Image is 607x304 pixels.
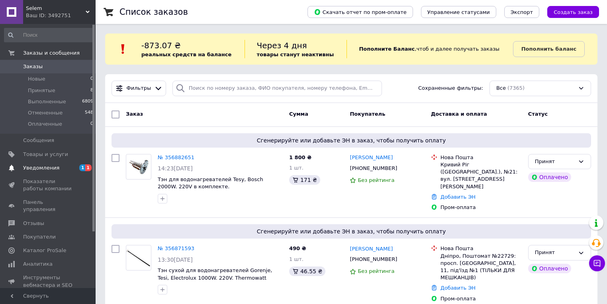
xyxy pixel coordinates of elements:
span: Показатели работы компании [23,178,74,192]
span: 0 [90,75,93,83]
div: Дніпро, Поштомат №22729: просп. [GEOGRAPHIC_DATA], 11, під'їзд №1 (ТІЛЬКИ ДЛЯ МЕШКАНЦІВ) [441,253,522,282]
a: Создать заказ [539,9,599,15]
span: Все [496,85,506,92]
a: Добавить ЭН [441,285,476,291]
button: Скачать отчет по пром-оплате [307,6,413,18]
div: Пром-оплата [441,204,522,211]
span: 1 шт. [289,165,303,171]
input: Поиск по номеру заказа, ФИО покупателя, номеру телефона, Email, номеру накладной [172,81,382,96]
span: Оплаченные [28,120,62,128]
span: Фильтры [127,85,151,92]
span: Каталог ProSale [23,247,66,254]
div: [PHONE_NUMBER] [348,254,399,265]
span: Товары и услуги [23,151,68,158]
span: Управление статусами [427,9,490,15]
div: Ваш ID: 3492751 [26,12,96,19]
span: 13:30[DATE] [158,257,193,263]
span: (7365) [507,85,525,91]
div: Нова Пошта [441,154,522,161]
a: Фото товару [126,154,151,180]
div: Нова Пошта [441,245,522,252]
div: , чтоб и далее получать заказы [347,40,513,58]
span: 14:23[DATE] [158,165,193,172]
span: 548 [85,109,93,116]
span: Экспорт [511,9,533,15]
div: 46.55 ₴ [289,266,325,276]
h1: Список заказов [119,7,188,17]
span: Выполненные [28,98,66,105]
span: Новые [28,75,45,83]
span: 8 [90,87,93,94]
b: реальных средств на балансе [141,51,232,57]
a: Тэн для водонагревателей Tesy, Bosсh 2000W. 220V в комплекте. [158,176,263,190]
span: Инструменты вебмастера и SEO [23,274,74,288]
a: [PERSON_NAME] [350,245,393,253]
div: Пром-оплата [441,295,522,302]
span: Сумма [289,111,308,117]
div: [PHONE_NUMBER] [348,163,399,174]
span: Аналитика [23,261,53,268]
span: 1 [79,164,86,171]
a: Пополнить баланс [513,41,585,57]
button: Создать заказ [547,6,599,18]
img: Фото товару [126,158,151,176]
span: Через 4 дня [257,41,307,50]
div: Принят [535,158,575,166]
span: 490 ₴ [289,245,306,251]
span: Сгенерируйте или добавьте ЭН в заказ, чтобы получить оплату [115,136,588,144]
a: Фото товару [126,245,151,270]
div: Оплачено [528,264,571,273]
div: Оплачено [528,172,571,182]
div: 171 ₴ [289,175,320,185]
span: 1 800 ₴ [289,154,311,160]
a: Тэн сухой для водонагревателей Gorenje, Tesi, Electrolux 1000W. 220V. Thermowatt [GEOGRAPHIC_DATA]. [158,267,272,288]
span: Заказ [126,111,143,117]
a: № 356882651 [158,154,194,160]
span: Статус [528,111,548,117]
span: Без рейтинга [358,177,394,183]
button: Экспорт [504,6,539,18]
b: товары станут неактивны [257,51,334,57]
span: Уведомления [23,164,59,172]
span: Без рейтинга [358,268,394,274]
button: Управление статусами [421,6,496,18]
span: Selem [26,5,86,12]
a: Добавить ЭН [441,194,476,200]
span: Панель управления [23,199,74,213]
span: Принятые [28,87,55,94]
a: № 356871593 [158,245,194,251]
button: Чат с покупателем [589,255,605,271]
span: Доставка и оплата [431,111,487,117]
span: Покупатели [23,233,56,241]
span: 1 шт. [289,256,303,262]
img: Фото товару [126,249,151,267]
a: [PERSON_NAME] [350,154,393,162]
span: 6809 [82,98,93,105]
img: :exclamation: [117,43,129,55]
span: Скачать отчет по пром-оплате [314,8,407,16]
span: Заказы и сообщения [23,49,80,57]
b: Пополните Баланс [359,46,415,52]
span: Отзывы [23,220,44,227]
input: Поиск [4,28,94,42]
span: Заказы [23,63,43,70]
span: Покупатель [350,111,385,117]
span: Отмененные [28,109,63,116]
span: 1 [85,164,92,171]
span: Сообщения [23,137,54,144]
div: Принят [535,249,575,257]
div: Кривий Ріг ([GEOGRAPHIC_DATA].), №21: вул. [STREET_ADDRESS][PERSON_NAME] [441,161,522,190]
span: Сгенерируйте или добавьте ЭН в заказ, чтобы получить оплату [115,227,588,235]
span: -873.07 ₴ [141,41,181,50]
b: Пополнить баланс [521,46,576,52]
span: 0 [90,120,93,128]
span: Создать заказ [554,9,593,15]
span: Сохраненные фильтры: [418,85,483,92]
